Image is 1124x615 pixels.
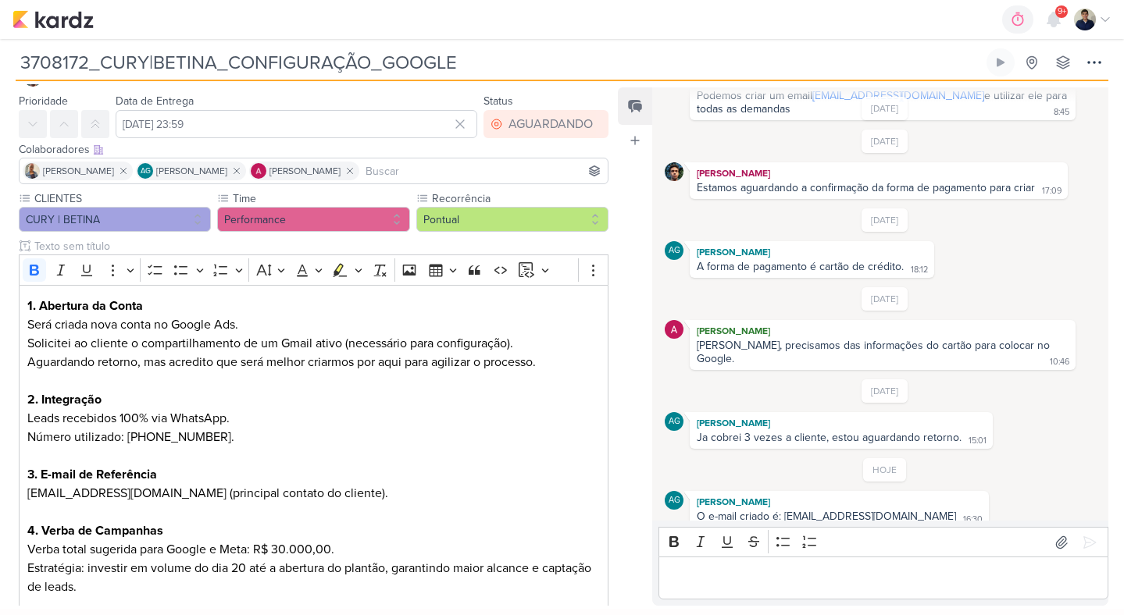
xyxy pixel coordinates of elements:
[693,165,1065,181] div: [PERSON_NAME]
[12,10,94,29] img: kardz.app
[27,559,601,596] p: Estratégia: investir em volume do dia 20 até a abertura do plantão, garantindo maior alcance e ca...
[27,467,157,482] strong: 3. E-mail de Referência
[483,110,608,138] button: AGUARDANDO
[693,323,1072,339] div: [PERSON_NAME]
[27,334,601,353] p: Solicitei ao cliente o compartilhamento de um Gmail ativo (necessário para configuração).
[812,89,984,102] a: [EMAIL_ADDRESS][DOMAIN_NAME]
[430,190,608,207] label: Recorrência
[362,162,605,180] input: Buscar
[697,181,1035,194] div: Estamos aguardando a confirmação da forma de pagamento para criar
[27,353,601,390] p: Aguardando retorno, mas acredito que será melhor criarmos por aqui para agilizar o processo.
[693,415,990,431] div: [PERSON_NAME]
[665,162,683,181] img: Nelito Junior
[693,244,931,260] div: [PERSON_NAME]
[1058,5,1066,18] span: 9+
[697,89,1070,116] div: Podemos criar um email e utilizar ele para todas as demandas
[994,56,1007,69] div: Ligar relógio
[669,418,680,426] p: AG
[1074,9,1096,30] img: Levy Pessoa
[269,164,341,178] span: [PERSON_NAME]
[43,164,114,178] span: [PERSON_NAME]
[19,94,68,108] label: Prioridade
[27,315,601,334] p: Será criada nova conta no Google Ads.
[27,540,601,559] p: Verba total sugerida para Google e Meta: R$ 30.000,00.
[24,163,40,179] img: Iara Santos
[911,264,928,276] div: 18:12
[137,163,153,179] div: Aline Gimenez Graciano
[665,491,683,510] div: Aline Gimenez Graciano
[483,94,513,108] label: Status
[27,428,601,465] p: Número utilizado: [PHONE_NUMBER].
[1042,185,1062,197] div: 17:09
[697,431,962,444] div: Ja cobrei 3 vezes a cliente, estou aguardando retorno.
[19,254,608,285] div: Editor toolbar
[963,514,983,526] div: 16:30
[665,412,683,431] div: Aline Gimenez Graciano
[27,409,601,428] p: Leads recebidos 100% via WhatsApp.
[658,527,1108,557] div: Editor toolbar
[19,207,211,232] button: CURY | BETINA
[697,339,1053,365] div: [PERSON_NAME], precisamos das informações do cartão para colocar no Google.
[231,190,409,207] label: Time
[27,484,601,521] p: [EMAIL_ADDRESS][DOMAIN_NAME] (principal contato do cliente).
[251,163,266,179] img: Alessandra Gomes
[16,48,983,76] input: Kard Sem Título
[27,523,163,539] strong: 4. Verba de Campanhas
[1050,356,1069,368] div: 10:46
[27,392,102,407] strong: 2. Integração
[697,260,904,273] div: A forma de pagamento é cartão de crédito.
[697,510,956,523] div: O e-mail criado é: [EMAIL_ADDRESS][DOMAIN_NAME]
[665,241,683,260] div: Aline Gimenez Graciano
[669,247,680,255] p: AG
[416,207,608,232] button: Pontual
[141,168,151,176] p: AG
[31,238,608,254] input: Texto sem título
[969,435,987,447] div: 15:01
[1054,106,1069,119] div: 8:45
[27,298,143,314] strong: 1. Abertura da Conta
[693,494,986,510] div: [PERSON_NAME]
[19,141,608,158] div: Colaboradores
[116,110,477,138] input: Select a date
[217,207,409,232] button: Performance
[33,190,211,207] label: CLIENTES
[508,115,593,133] div: AGUARDANDO
[156,164,227,178] span: [PERSON_NAME]
[116,94,194,108] label: Data de Entrega
[669,496,680,505] p: AG
[658,556,1108,599] div: Editor editing area: main
[665,320,683,339] img: Alessandra Gomes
